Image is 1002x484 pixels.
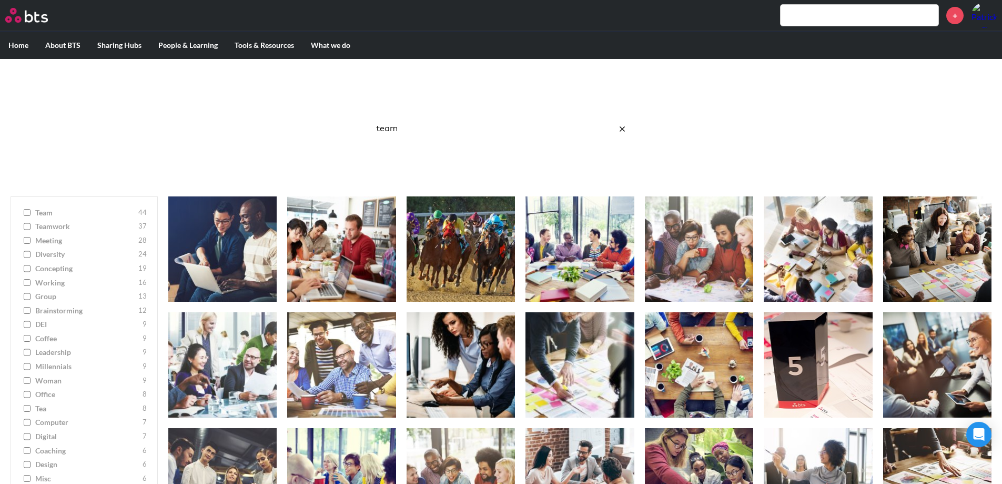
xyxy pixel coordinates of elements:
a: Go home [5,8,67,23]
span: 6 [143,459,147,470]
input: teamwork 37 [24,223,31,230]
input: DEI 9 [24,321,31,328]
span: woman [35,376,140,386]
span: design [35,459,140,470]
a: + [946,7,964,24]
input: Search here… [370,115,633,143]
input: concepting 19 [24,265,31,272]
span: teamwork [35,221,136,232]
div: Open Intercom Messenger [966,422,991,447]
input: woman 9 [24,377,31,384]
span: 9 [143,333,147,344]
span: 24 [138,249,147,260]
span: 44 [138,208,147,218]
span: office [35,389,140,400]
span: 8 [143,403,147,414]
span: coaching [35,446,140,456]
input: office 8 [24,391,31,398]
span: 7 [143,417,147,428]
span: 13 [138,291,147,302]
input: leadership 9 [24,349,31,356]
input: team 44 [24,209,31,216]
span: coffee [35,333,140,344]
span: brainstorming [35,305,136,316]
span: 6 [143,446,147,456]
a: Profile [971,3,997,28]
input: computer 7 [24,419,31,426]
img: Patrick Kammerer [971,3,997,28]
span: 16 [138,278,147,288]
span: misc [35,473,140,484]
input: brainstorming 12 [24,307,31,314]
span: 37 [138,221,147,232]
span: working [35,278,136,288]
span: digital [35,431,140,442]
input: coffee 9 [24,335,31,342]
span: tea [35,403,140,414]
span: group [35,291,136,302]
p: Best reusable photos in one place [359,93,643,104]
label: About BTS [37,32,89,59]
span: 12 [138,305,147,316]
label: Sharing Hubs [89,32,150,59]
span: 7 [143,431,147,442]
button: Clear the search query. [612,115,633,143]
span: 9 [143,361,147,372]
span: 8 [143,389,147,400]
input: misc 6 [24,475,31,482]
span: computer [35,417,140,428]
input: group 13 [24,293,31,300]
a: Ask a Question/Provide Feedback [440,154,562,164]
input: working 16 [24,279,31,287]
label: People & Learning [150,32,226,59]
span: meeting [35,235,136,246]
input: millennials 9 [24,363,31,370]
span: diversity [35,249,136,260]
span: concepting [35,263,136,274]
label: Tools & Resources [226,32,302,59]
span: 28 [138,235,147,246]
img: BTS Logo [5,8,48,23]
span: leadership [35,347,140,358]
span: 9 [143,376,147,386]
input: coaching 6 [24,447,31,455]
input: diversity 24 [24,251,31,258]
input: meeting 28 [24,237,31,244]
input: digital 7 [24,433,31,440]
span: DEI [35,319,140,330]
span: 6 [143,473,147,484]
span: millennials [35,361,140,372]
input: design 6 [24,461,31,468]
span: 9 [143,347,147,358]
span: 9 [143,319,147,330]
input: tea 8 [24,405,31,412]
h1: Image Gallery [359,70,643,93]
span: team [35,208,136,218]
label: What we do [302,32,359,59]
span: 19 [138,263,147,274]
